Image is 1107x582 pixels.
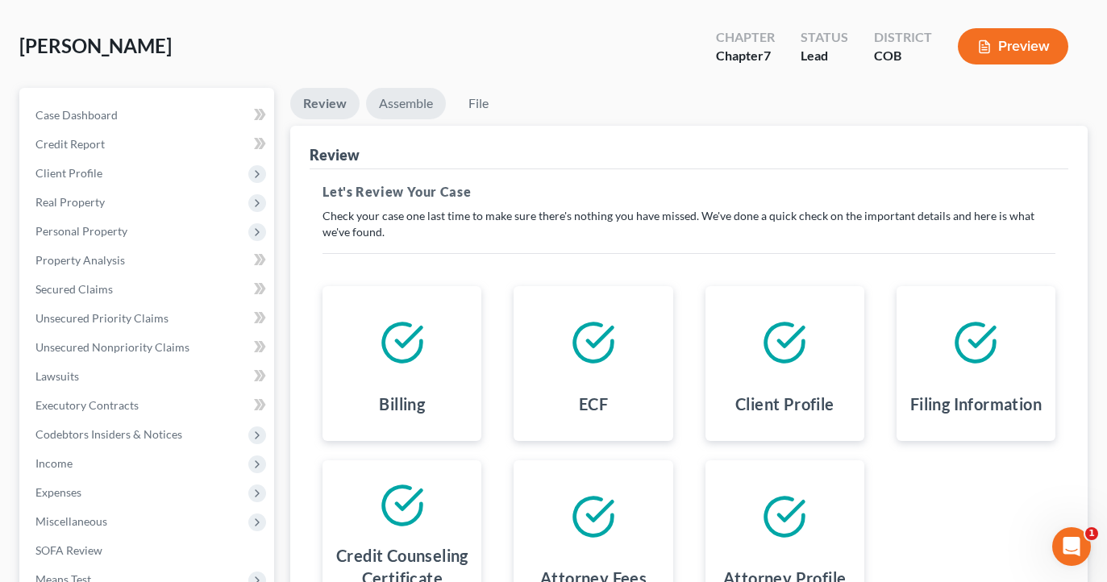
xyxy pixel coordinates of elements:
span: [PERSON_NAME] [19,34,172,57]
h4: Client Profile [735,393,834,415]
h4: Billing [379,393,425,415]
a: Unsecured Priority Claims [23,304,274,333]
p: Check your case one last time to make sure there's nothing you have missed. We've done a quick ch... [323,208,1055,240]
span: Unsecured Nonpriority Claims [35,340,189,354]
div: COB [874,47,932,65]
a: File [452,88,504,119]
span: Expenses [35,485,81,499]
span: Secured Claims [35,282,113,296]
a: Property Analysis [23,246,274,275]
button: Preview [958,28,1068,64]
a: Case Dashboard [23,101,274,130]
a: Executory Contracts [23,391,274,420]
span: Personal Property [35,224,127,238]
span: Unsecured Priority Claims [35,311,169,325]
span: 7 [764,48,771,63]
a: Assemble [366,88,446,119]
a: Secured Claims [23,275,274,304]
span: Case Dashboard [35,108,118,122]
iframe: Intercom live chat [1052,527,1091,566]
a: SOFA Review [23,536,274,565]
div: Chapter [716,47,775,65]
div: Status [801,28,848,47]
div: District [874,28,932,47]
span: Property Analysis [35,253,125,267]
span: Executory Contracts [35,398,139,412]
span: Codebtors Insiders & Notices [35,427,182,441]
span: Real Property [35,195,105,209]
h4: ECF [579,393,608,415]
div: Lead [801,47,848,65]
span: Credit Report [35,137,105,151]
h5: Let's Review Your Case [323,182,1055,202]
span: SOFA Review [35,543,102,557]
span: Client Profile [35,166,102,180]
a: Unsecured Nonpriority Claims [23,333,274,362]
div: Chapter [716,28,775,47]
a: Credit Report [23,130,274,159]
a: Lawsuits [23,362,274,391]
h4: Filing Information [910,393,1042,415]
span: Lawsuits [35,369,79,383]
div: Review [310,145,360,164]
a: Review [290,88,360,119]
span: Miscellaneous [35,514,107,528]
span: Income [35,456,73,470]
span: 1 [1085,527,1098,540]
